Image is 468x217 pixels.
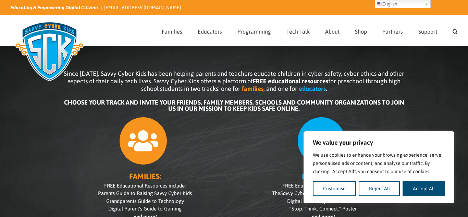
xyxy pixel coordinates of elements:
[10,5,99,10] i: Educating & Empowering Digital Citizens
[242,85,263,92] b: families
[302,172,345,181] b: EDUCATORS:
[355,29,367,34] span: Shop
[326,85,327,92] span: .
[313,181,356,196] button: Customise
[382,15,403,46] a: Partners
[272,190,374,196] span: The Teacher’s Packs
[377,1,382,7] img: en
[418,15,437,46] a: Support
[382,29,403,34] span: Partners
[282,183,364,189] span: FREE Educational Resources include:
[104,5,181,10] a: [EMAIL_ADDRESS][DOMAIN_NAME]
[286,29,310,34] span: Tech Talk
[98,190,192,196] span: Parents Guide to Raising Savvy Cyber Kids
[162,15,182,46] a: Families
[104,183,186,189] span: FREE Educational Resources include:
[253,77,328,85] b: FREE educational resources
[237,15,271,46] a: Programming
[64,70,404,92] span: Since [DATE], Savvy Cyber Kids has been helping parents and teachers educate children in cyber sa...
[162,29,182,34] span: Families
[263,85,297,92] span: , and one for
[10,17,89,86] img: Savvy Cyber Kids Logo
[198,29,222,34] span: Educators
[106,198,184,204] span: Grandparents Guide to Technology
[287,198,359,204] span: Digital Bill of Rights Lesson Plan
[313,151,445,176] p: We use cookies to enhance your browsing experience, serve personalised ads or content, and analys...
[453,15,458,46] a: Search
[325,15,340,46] a: About
[286,15,310,46] a: Tech Talk
[162,15,458,46] nav: Main Menu
[290,206,357,212] span: “Stop. Think. Connect.” Poster
[64,99,404,112] b: CHOOSE YOUR TRACK AND INVITE YOUR FRIENDS, FAMILY MEMBERS, SCHOOLS AND COMMUNITY ORGANIZATIONS TO...
[198,15,222,46] a: Educators
[418,29,437,34] span: Support
[403,181,445,196] button: Accept All
[280,190,339,196] i: Savvy Cyber Kids at Home
[237,29,271,34] span: Programming
[325,29,340,34] span: About
[108,206,182,212] span: Digital Parent’s Guide to Gaming
[359,181,400,196] button: Reject All
[313,138,445,147] p: We value your privacy
[129,172,161,181] b: FAMILIES:
[355,15,367,46] a: Shop
[299,85,326,92] b: educators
